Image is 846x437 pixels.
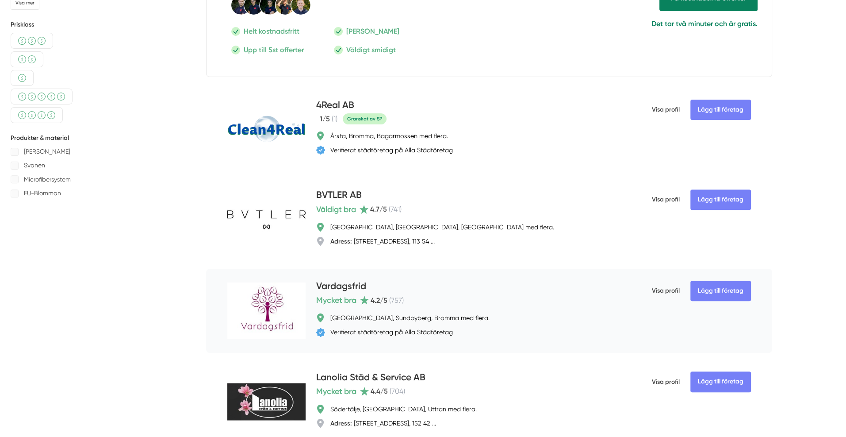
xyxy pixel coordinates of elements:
[330,313,490,322] div: [GEOGRAPHIC_DATA], Sundbyberg, Bromma med flera.
[24,188,61,199] p: EU-Blomman
[371,296,387,305] span: 4.2 /5
[227,373,306,430] img: Lanolia Städ & Service AB
[652,98,680,121] span: Visa profil
[316,203,356,216] span: Väldigt bra
[330,405,477,414] div: Södertälje, [GEOGRAPHIC_DATA], Uttran med flera.
[316,371,425,385] h4: Lanolia Städ & Service AB
[11,51,43,67] div: Billigare
[652,188,680,211] span: Visa profil
[330,223,554,232] div: [GEOGRAPHIC_DATA], [GEOGRAPHIC_DATA], [GEOGRAPHIC_DATA] med flera.
[11,134,121,143] h5: Produkter & material
[316,385,356,398] span: Mycket bra
[690,281,751,301] : Lägg till företag
[652,371,680,394] span: Visa profil
[330,237,435,246] div: [STREET_ADDRESS], 113 54 ...
[690,100,751,120] : Lägg till företag
[330,131,448,140] div: Årsta, Bromma, Bagarmossen med flera.
[330,237,352,245] strong: Adress:
[316,98,354,113] h4: 4Real AB
[690,371,751,392] : Lägg till företag
[11,89,73,104] div: Dyrare
[330,419,352,427] strong: Adress:
[330,146,453,155] div: Verifierat städföretag på Alla Städföretag
[24,174,71,185] p: Microfibersystem
[227,282,306,339] img: Vardagsfrid
[316,294,356,306] span: Mycket bra
[330,328,453,336] div: Verifierat städföretag på Alla Städföretag
[389,296,404,305] span: ( 757 )
[652,279,680,302] span: Visa profil
[244,26,299,37] p: Helt kostnadsfritt
[371,387,388,395] span: 4.4 /5
[330,419,436,428] div: [STREET_ADDRESS], 152 42 ...
[690,189,751,210] : Lägg till företag
[227,116,306,143] img: 4Real AB
[11,70,34,86] div: Billigt
[332,115,337,123] span: ( 1 )
[11,107,63,123] div: Över medel
[390,387,405,395] span: ( 704 )
[24,146,70,157] p: [PERSON_NAME]
[370,205,387,213] span: 4.7 /5
[509,18,758,29] p: Det tar två minuter och är gratis.
[316,279,366,294] h4: Vardagsfrid
[343,113,387,124] span: Granskat av SP
[24,160,45,171] p: Svanen
[389,205,402,213] span: ( 741 )
[227,189,306,250] img: BVTLER AB
[11,20,121,29] h5: Prisklass
[320,115,330,123] span: 1 /5
[316,188,362,203] h4: BVTLER AB
[11,33,53,49] div: Medel
[346,44,396,55] p: Väldigt smidigt
[346,26,399,37] p: [PERSON_NAME]
[244,44,304,55] p: Upp till 5st offerter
